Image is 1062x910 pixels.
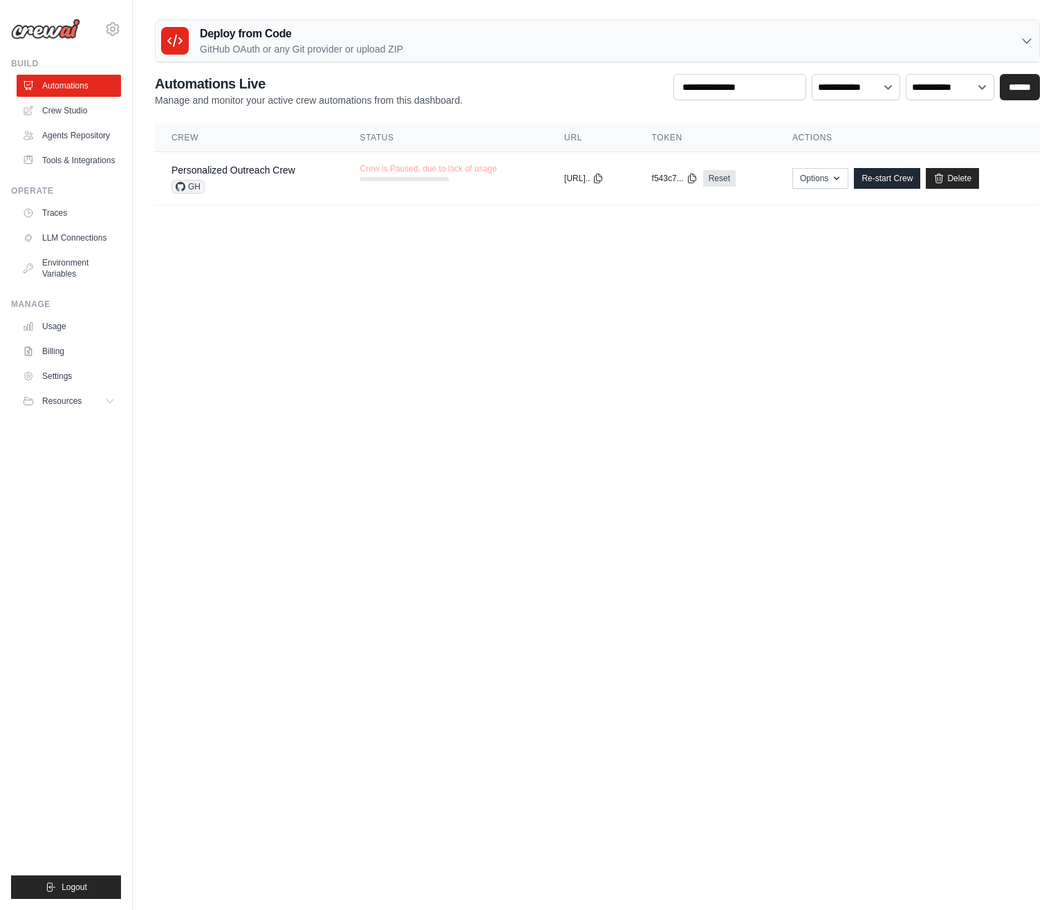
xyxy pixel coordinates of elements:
[155,124,344,152] th: Crew
[703,170,736,187] a: Reset
[200,42,403,56] p: GitHub OAuth or any Git provider or upload ZIP
[11,875,121,899] button: Logout
[17,227,121,249] a: LLM Connections
[652,173,698,184] button: f543c7...
[62,882,87,893] span: Logout
[360,163,497,174] span: Crew is Paused, due to lack of usage
[11,58,121,69] div: Build
[548,124,635,152] th: URL
[635,124,776,152] th: Token
[42,396,82,407] span: Resources
[776,124,1040,152] th: Actions
[17,365,121,387] a: Settings
[17,149,121,171] a: Tools & Integrations
[171,180,205,194] span: GH
[926,168,979,189] a: Delete
[17,390,121,412] button: Resources
[17,75,121,97] a: Automations
[854,168,920,189] a: Re-start Crew
[344,124,548,152] th: Status
[200,26,403,42] h3: Deploy from Code
[17,252,121,285] a: Environment Variables
[17,315,121,337] a: Usage
[171,165,295,176] a: Personalized Outreach Crew
[17,202,121,224] a: Traces
[155,74,463,93] h2: Automations Live
[17,340,121,362] a: Billing
[17,124,121,147] a: Agents Repository
[792,168,848,189] button: Options
[17,100,121,122] a: Crew Studio
[155,93,463,107] p: Manage and monitor your active crew automations from this dashboard.
[11,299,121,310] div: Manage
[11,185,121,196] div: Operate
[11,19,80,39] img: Logo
